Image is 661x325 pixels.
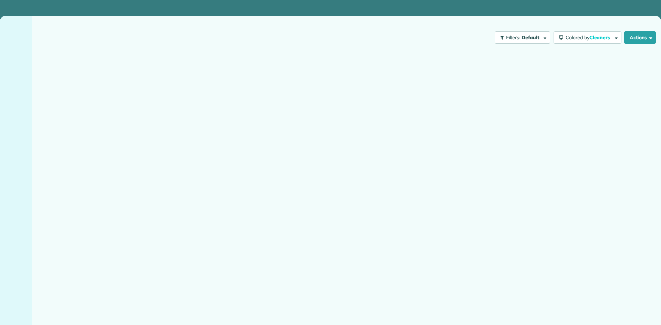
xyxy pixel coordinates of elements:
button: Filters: Default [495,31,550,44]
span: Cleaners [589,34,611,41]
button: Colored byCleaners [554,31,621,44]
span: Colored by [566,34,612,41]
span: Default [522,34,540,41]
span: Filters: [506,34,521,41]
a: Filters: Default [491,31,550,44]
button: Actions [624,31,656,44]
